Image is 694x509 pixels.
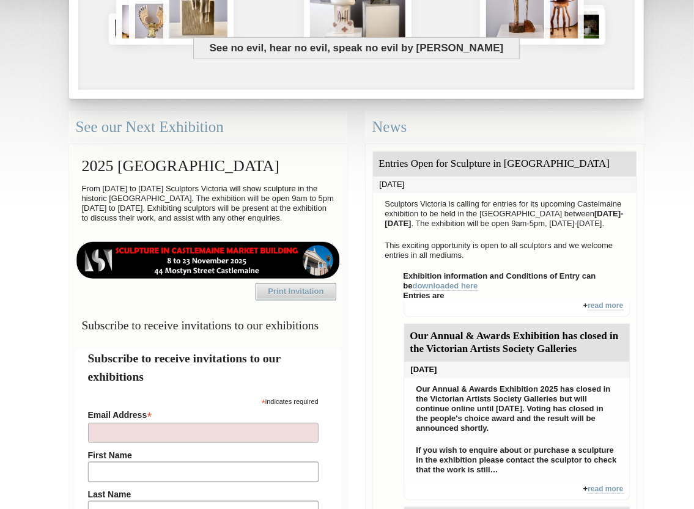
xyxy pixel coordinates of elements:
p: If you wish to enquire about or purchase a sculpture in the exhibition please contact the sculpto... [410,442,624,478]
div: + [404,484,630,500]
label: Last Name [88,489,319,499]
p: Sculptors Victoria is calling for entries for its upcoming Castelmaine exhibition to be held in t... [379,196,630,232]
div: indicates required [88,395,319,406]
div: Our Annual & Awards Exhibition has closed in the Victorian Artists Society Galleries [404,324,630,362]
div: + [404,301,630,317]
strong: [DATE]-[DATE] [385,209,624,228]
div: [DATE] [404,362,630,378]
a: Print Invitation [256,283,336,300]
p: This exciting opportunity is open to all sculptors and we welcome entries in all mediums. [379,238,630,263]
h2: Subscribe to receive invitations to our exhibitions [88,350,328,386]
h3: Subscribe to receive invitations to our exhibitions [76,313,341,337]
strong: Exhibition information and Conditions of Entry can be [404,271,596,291]
div: News [366,111,644,144]
label: Email Address [88,406,319,421]
span: See no evil, hear no evil, speak no evil by [PERSON_NAME] [193,37,520,59]
img: castlemaine-ldrbd25v2.png [76,242,341,279]
div: [DATE] [373,177,637,192]
a: read more [588,485,623,494]
a: downloaded here [413,281,478,291]
h2: 2025 [GEOGRAPHIC_DATA] [76,151,341,181]
div: See our Next Exhibition [69,111,347,144]
p: Our Annual & Awards Exhibition 2025 has closed in the Victorian Artists Society Galleries but wil... [410,381,624,436]
p: From [DATE] to [DATE] Sculptors Victoria will show sculpture in the historic [GEOGRAPHIC_DATA]. T... [76,181,341,226]
a: read more [588,301,623,310]
label: First Name [88,450,319,460]
div: Entries Open for Sculpture in [GEOGRAPHIC_DATA] [373,152,637,177]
